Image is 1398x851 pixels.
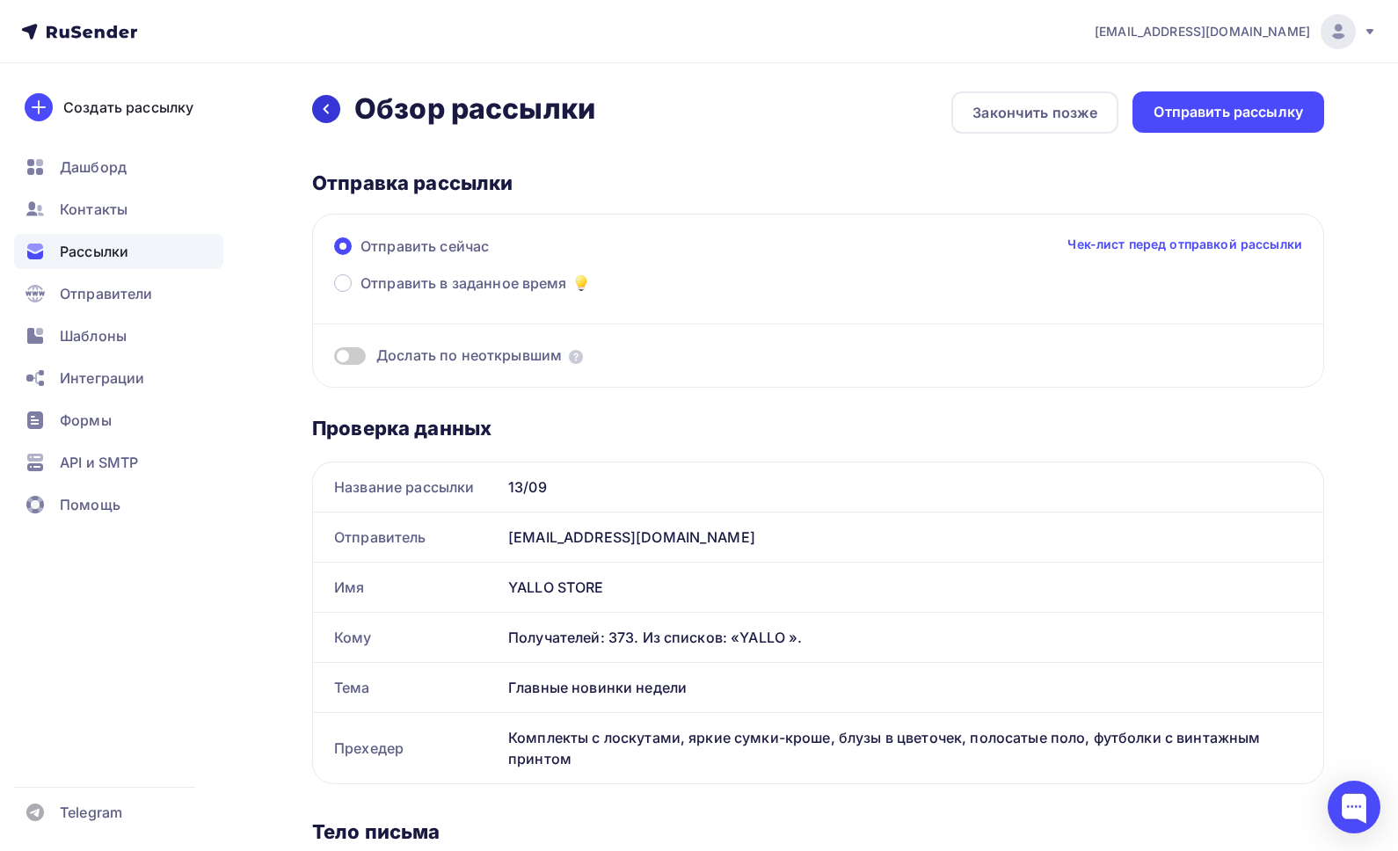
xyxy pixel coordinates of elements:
a: Menu item - АКСЕССУАРЫ [342,113,470,139]
a: Контакты [14,192,223,227]
a: Menu item - НОВИНКИ [136,113,237,139]
div: Комплекты с лоскутами, яркие сумки-кроше, блузы в цветочек, полосатые поло, футболки с винтажным ... [501,713,1323,783]
div: Кому [313,613,501,662]
h2: Обзор рассылки [354,91,595,127]
a: [EMAIL_ADDRESS][DOMAIN_NAME] [1095,14,1377,49]
span: Интеграции [60,367,144,389]
div: Тема [313,663,501,712]
div: Имя [313,563,501,612]
span: Дослать по неоткрывшим [376,345,562,366]
div: Отправка рассылки [312,171,1324,195]
span: Telegram [60,802,122,823]
div: Прехедер [313,713,501,783]
div: Закончить позже [972,102,1097,123]
div: Создать рассылку [63,97,193,118]
a: Рассылки [14,234,223,269]
a: Отправители [14,276,223,311]
a: Шаблоны [14,318,223,353]
span: API и SMTP [60,452,138,473]
a: Чек-лист перед отправкой рассылки [1067,236,1302,253]
span: Шаблоны [60,325,127,346]
div: Название рассылки [313,462,501,512]
span: Формы [60,410,112,431]
table: divider [92,156,514,157]
span: Отправить в заданное время [360,273,567,294]
div: Главные новинки недели [501,663,1323,712]
div: 13/09 [501,462,1323,512]
span: Помощь [60,494,120,515]
div: Получателей: 373. Из списков: «YALLO ». [508,627,1302,648]
span: Рассылки [60,241,128,262]
a: Menu item - КАТАЛОГ [242,113,338,139]
div: Проверка данных [312,416,1324,440]
a: Дашборд [14,149,223,185]
div: Отправитель [313,513,501,562]
span: YALLO STORE [98,16,508,88]
a: Формы [14,403,223,438]
span: Отправители [60,283,153,304]
span: [EMAIL_ADDRESS][DOMAIN_NAME] [1095,23,1310,40]
div: menu [92,113,514,139]
div: Тело письма [312,819,1324,844]
div: YALLO STORE [501,563,1323,612]
span: Контакты [60,199,127,220]
span: Отправить сейчас [360,236,489,257]
div: [EMAIL_ADDRESS][DOMAIN_NAME] [501,513,1323,562]
span: Дашборд [60,156,127,178]
div: Отправить рассылку [1154,102,1303,122]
